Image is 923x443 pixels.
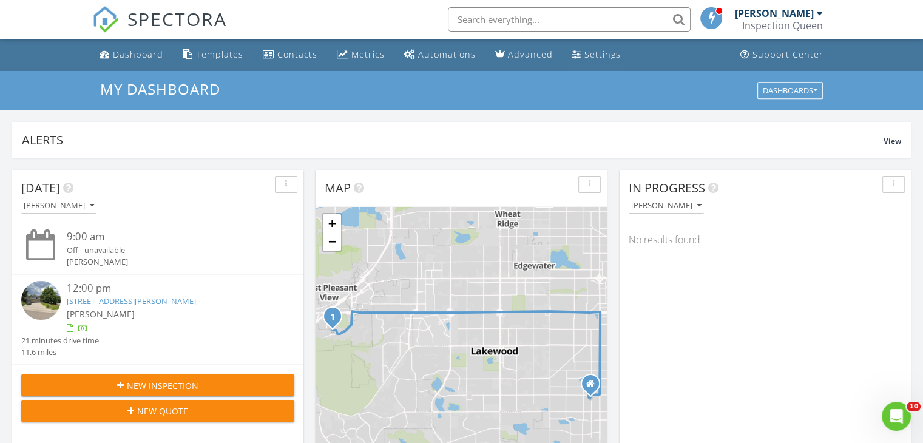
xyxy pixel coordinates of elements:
span: SPECTORA [127,6,227,32]
a: Templates [178,44,248,66]
a: Support Center [735,44,828,66]
div: [PERSON_NAME] [735,7,814,19]
span: 10 [907,402,921,411]
a: Zoom in [323,214,341,232]
div: Automations [418,49,476,60]
a: Advanced [490,44,558,66]
img: The Best Home Inspection Software - Spectora [92,6,119,33]
div: 21 minutes drive time [21,335,99,347]
div: Dashboards [763,86,817,95]
div: Off - unavailable [67,245,272,256]
button: New Inspection [21,374,294,396]
span: New Quote [137,405,188,418]
span: New Inspection [127,379,198,392]
button: [PERSON_NAME] [629,198,704,214]
i: 1 [330,313,335,322]
div: 9:00 am [67,229,272,245]
span: My Dashboard [100,79,220,99]
input: Search everything... [448,7,691,32]
div: 126 McIntyre Cir, Golden, CO 80401 [333,316,340,323]
a: Zoom out [323,232,341,251]
div: 11.6 miles [21,347,99,358]
span: [DATE] [21,180,60,196]
button: [PERSON_NAME] [21,198,96,214]
div: Templates [196,49,243,60]
div: 12:00 pm [67,281,272,296]
button: New Quote [21,400,294,422]
div: Contacts [277,49,317,60]
div: Settings [584,49,621,60]
div: 3300 W Florida Ave #43, DENVER CO 80219 [590,384,598,391]
div: Support Center [752,49,823,60]
span: Map [325,180,351,196]
div: [PERSON_NAME] [24,201,94,210]
span: In Progress [629,180,705,196]
div: Metrics [351,49,385,60]
div: Dashboard [113,49,163,60]
a: 12:00 pm [STREET_ADDRESS][PERSON_NAME] [PERSON_NAME] 21 minutes drive time 11.6 miles [21,281,294,359]
button: Dashboards [757,82,823,99]
img: streetview [21,281,61,320]
a: Automations (Basic) [399,44,481,66]
span: View [884,136,901,146]
div: Inspection Queen [742,19,823,32]
div: [PERSON_NAME] [631,201,702,210]
div: Advanced [508,49,553,60]
a: [STREET_ADDRESS][PERSON_NAME] [67,296,196,306]
div: Alerts [22,132,884,148]
a: Metrics [332,44,390,66]
a: Contacts [258,44,322,66]
iframe: Intercom live chat [882,402,911,431]
span: [PERSON_NAME] [67,308,135,320]
div: No results found [620,223,911,256]
div: [PERSON_NAME] [67,256,272,268]
a: Settings [567,44,626,66]
a: SPECTORA [92,16,227,42]
a: Dashboard [95,44,168,66]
